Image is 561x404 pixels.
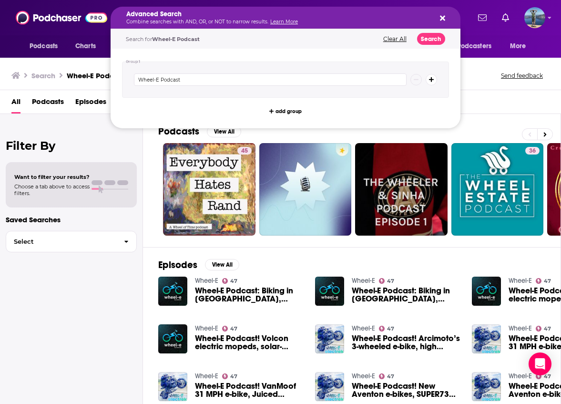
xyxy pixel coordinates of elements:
[23,37,70,55] button: open menu
[529,352,551,375] div: Open Intercom Messenger
[126,11,429,18] h5: Advanced Search
[126,60,141,64] h4: Group 1
[387,374,394,379] span: 47
[536,326,551,331] a: 47
[32,94,64,114] a: Podcasts
[524,7,545,28] button: Show profile menu
[31,71,55,80] h3: Search
[451,143,544,236] a: 36
[30,40,58,53] span: Podcasts
[230,374,237,379] span: 47
[152,36,200,42] span: Wheel-E Podcast
[75,94,106,114] a: Episodes
[195,287,304,303] span: Wheel-E Podcast: Biking in [GEOGRAPHIC_DATA], Specialized kids e-bike, standing ATV, more
[195,372,218,380] a: Wheel-E
[205,259,239,270] button: View All
[237,147,252,155] a: 45
[67,71,124,80] h3: Wheel-E Podcast
[207,126,241,137] button: View All
[498,10,513,26] a: Show notifications dropdown
[315,372,344,401] img: Wheel-E Podcast! New Aventon e-bikes, SUPER73 electric motorcycle, Segway e-scooters & more
[352,334,460,351] a: Wheel-E Podcast! Arcimoto’s 3-wheeled e-bike, high power motors, doubling range, Tesla Cyberquad ...
[195,334,304,351] a: Wheel-E Podcast! Volcon electric mopeds, solar-charging e-bikes, electric unicycles & more
[352,287,460,303] a: Wheel-E Podcast: Biking in Amsterdam, Specialized kids e-bike, standing ATV, more
[158,125,241,137] a: PodcastsView All
[498,72,546,80] button: Send feedback
[536,373,551,379] a: 47
[241,146,248,156] span: 45
[158,259,197,271] h2: Episodes
[529,146,536,156] span: 36
[6,238,116,245] span: Select
[472,372,501,401] img: Wheel-E Podcast! New Aventon e-bikes, SUPER73 electric motorcycle, Segway e-scooters & more
[474,10,490,26] a: Show notifications dropdown
[75,40,96,53] span: Charts
[106,37,159,55] button: open menu
[270,19,298,25] a: Learn More
[266,105,305,117] button: add group
[6,139,137,153] h2: Filter By
[69,37,102,55] a: Charts
[352,382,460,398] a: Wheel-E Podcast! New Aventon e-bikes, SUPER73 electric motorcycle, Segway e-scooters & more
[544,279,551,283] span: 47
[158,259,239,271] a: EpisodesView All
[14,174,90,180] span: Want to filter your results?
[163,143,255,236] a: 45
[315,277,344,306] img: Wheel-E Podcast: Biking in Amsterdam, Specialized kids e-bike, standing ATV, more
[195,324,218,332] a: Wheel-E
[352,324,375,332] a: Wheel-E
[195,382,304,398] a: Wheel-E Podcast! VanMoof 31 MPH e-bike, Juiced RipRacer production, Yamaha/Gogoro scooter & more
[439,37,505,55] button: open menu
[379,326,395,331] a: 47
[120,7,469,29] div: Search podcasts, credits, & more...
[195,277,218,285] a: Wheel-E
[126,36,200,42] span: Search for
[126,20,429,24] p: Combine searches with AND, OR, or NOT to narrow results.
[417,33,445,45] button: Search
[380,36,409,42] button: Clear All
[158,372,187,401] img: Wheel-E Podcast! VanMoof 31 MPH e-bike, Juiced RipRacer production, Yamaha/Gogoro scooter & more
[379,278,395,284] a: 47
[352,372,375,380] a: Wheel-E
[387,279,394,283] span: 47
[11,94,20,114] a: All
[134,73,407,86] input: Type a keyword or phrase...
[446,40,491,53] span: For Podcasters
[195,287,304,303] a: Wheel-E Podcast: Biking in Amsterdam, Specialized kids e-bike, standing ATV, more
[158,125,199,137] h2: Podcasts
[158,277,187,306] img: Wheel-E Podcast: Biking in Amsterdam, Specialized kids e-bike, standing ATV, more
[509,277,532,285] a: Wheel-E
[222,326,238,331] a: 47
[6,231,137,252] button: Select
[16,9,107,27] img: Podchaser - Follow, Share and Rate Podcasts
[275,109,302,114] span: add group
[315,324,344,353] img: Wheel-E Podcast! Arcimoto’s 3-wheeled e-bike, high power motors, doubling range, Tesla Cyberquad ...
[509,324,532,332] a: Wheel-E
[472,324,501,353] img: Wheel-E Podcast! VanMoof 31 MPH e-bike, Juiced RipRacer production, Yamaha/Gogoro scooter & more
[14,183,90,197] span: Choose a tab above to access filters.
[222,278,238,284] a: 47
[352,287,460,303] span: Wheel-E Podcast: Biking in [GEOGRAPHIC_DATA], Specialized kids e-bike, standing ATV, more
[525,147,540,155] a: 36
[379,373,395,379] a: 47
[524,7,545,28] span: Logged in as matt44812
[472,277,501,306] img: Wheel-E Podcast! Volcon electric mopeds, solar-charging e-bikes, electric unicycles & more
[230,279,237,283] span: 47
[230,327,237,331] span: 47
[387,327,394,331] span: 47
[509,372,532,380] a: Wheel-E
[510,40,526,53] span: More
